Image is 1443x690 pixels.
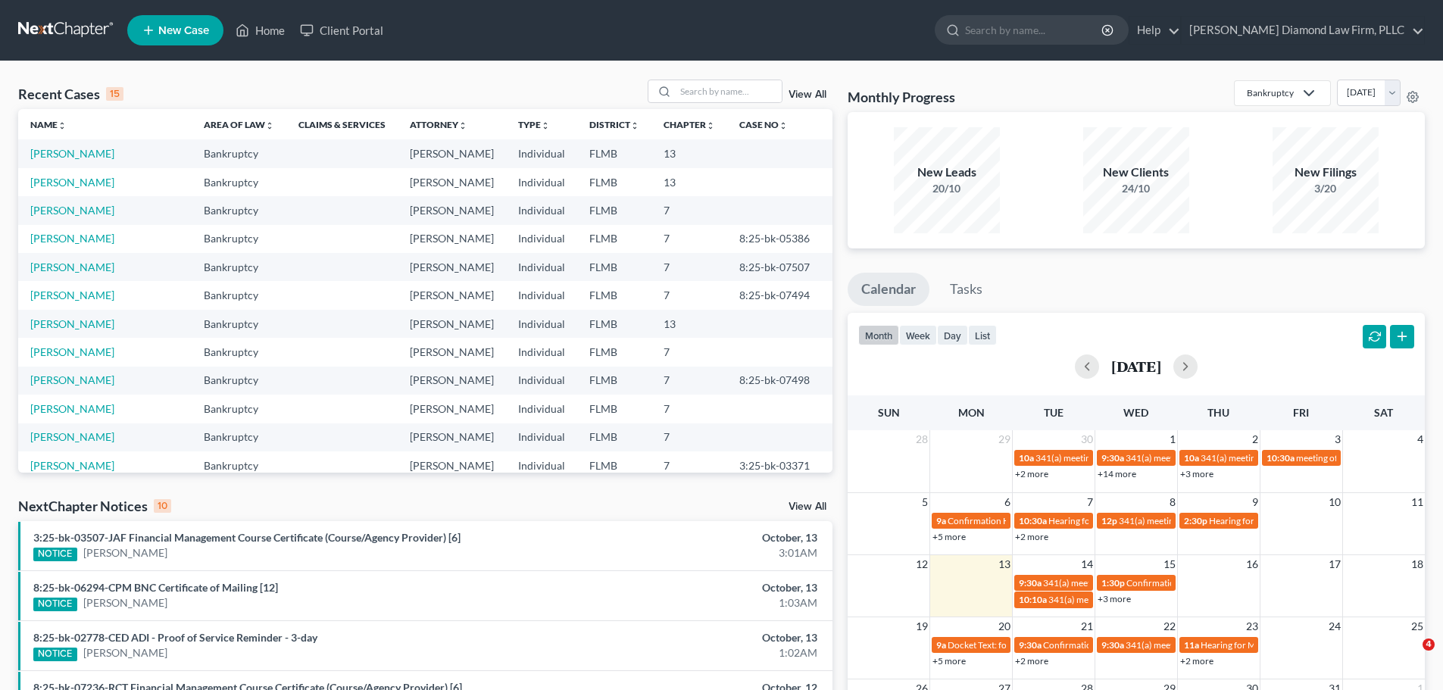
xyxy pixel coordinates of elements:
[506,253,577,281] td: Individual
[398,451,506,479] td: [PERSON_NAME]
[1184,452,1199,464] span: 10a
[577,310,651,338] td: FLMB
[506,395,577,423] td: Individual
[192,281,286,309] td: Bankruptcy
[1101,639,1124,651] span: 9:30a
[398,225,506,253] td: [PERSON_NAME]
[458,121,467,130] i: unfold_more
[936,273,996,306] a: Tasks
[577,367,651,395] td: FLMB
[577,395,651,423] td: FLMB
[30,147,114,160] a: [PERSON_NAME]
[33,631,317,644] a: 8:25-bk-02778-CED ADI - Proof of Service Reminder - 3-day
[948,515,1121,526] span: Confirmation Hearing for [PERSON_NAME]
[158,25,209,36] span: New Case
[398,310,506,338] td: [PERSON_NAME]
[83,645,167,660] a: [PERSON_NAME]
[1019,452,1034,464] span: 10a
[1410,555,1425,573] span: 18
[1048,594,1195,605] span: 341(a) meeting for [PERSON_NAME]
[292,17,391,44] a: Client Portal
[30,261,114,273] a: [PERSON_NAME]
[566,580,817,595] div: October, 13
[920,493,929,511] span: 5
[651,367,727,395] td: 7
[1015,655,1048,667] a: +2 more
[1273,164,1379,181] div: New Filings
[1079,555,1095,573] span: 14
[398,423,506,451] td: [PERSON_NAME]
[577,168,651,196] td: FLMB
[577,338,651,366] td: FLMB
[1083,181,1189,196] div: 24/10
[676,80,782,102] input: Search by name...
[1182,17,1424,44] a: [PERSON_NAME] Diamond Law Firm, PLLC
[1101,577,1125,589] span: 1:30p
[878,406,900,419] span: Sun
[651,168,727,196] td: 13
[1209,515,1409,526] span: Hearing for Mirror Trading International (PTY) Ltd.
[566,545,817,560] div: 3:01AM
[789,501,826,512] a: View All
[33,531,461,544] a: 3:25-bk-03507-JAF Financial Management Course Certificate (Course/Agency Provider) [6]
[1168,430,1177,448] span: 1
[664,119,715,130] a: Chapterunfold_more
[997,617,1012,635] span: 20
[1079,617,1095,635] span: 21
[651,395,727,423] td: 7
[192,338,286,366] td: Bankruptcy
[506,225,577,253] td: Individual
[1043,577,1270,589] span: 341(a) meeting for [PERSON_NAME] & [PERSON_NAME]
[651,310,727,338] td: 13
[651,338,727,366] td: 7
[894,164,1000,181] div: New Leads
[1327,555,1342,573] span: 17
[566,530,817,545] div: October, 13
[651,281,727,309] td: 7
[33,598,77,611] div: NOTICE
[58,121,67,130] i: unfold_more
[779,121,788,130] i: unfold_more
[1119,515,1265,526] span: 341(a) meeting for [PERSON_NAME]
[1083,164,1189,181] div: New Clients
[651,139,727,167] td: 13
[566,645,817,660] div: 1:02AM
[192,253,286,281] td: Bankruptcy
[30,430,114,443] a: [PERSON_NAME]
[506,139,577,167] td: Individual
[33,648,77,661] div: NOTICE
[997,555,1012,573] span: 13
[1098,593,1131,604] a: +3 more
[30,204,114,217] a: [PERSON_NAME]
[398,168,506,196] td: [PERSON_NAME]
[706,121,715,130] i: unfold_more
[83,595,167,610] a: [PERSON_NAME]
[1035,452,1182,464] span: 341(a) meeting for [PERSON_NAME]
[1201,639,1401,651] span: Hearing for Mirror Trading International (PTY) Ltd.
[894,181,1000,196] div: 20/10
[154,499,171,513] div: 10
[1126,577,1298,589] span: Confirmation hearing for [PERSON_NAME]
[577,139,651,167] td: FLMB
[577,225,651,253] td: FLMB
[566,595,817,610] div: 1:03AM
[1048,515,1247,526] span: Hearing for [PERSON_NAME] & [PERSON_NAME]
[1043,639,1215,651] span: Confirmation hearing for [PERSON_NAME]
[651,423,727,451] td: 7
[739,119,788,130] a: Case Nounfold_more
[968,325,997,345] button: list
[192,225,286,253] td: Bankruptcy
[727,451,832,479] td: 3:25-bk-03371
[727,253,832,281] td: 8:25-bk-07507
[30,345,114,358] a: [PERSON_NAME]
[30,119,67,130] a: Nameunfold_more
[506,310,577,338] td: Individual
[33,548,77,561] div: NOTICE
[286,109,398,139] th: Claims & Services
[589,119,639,130] a: Districtunfold_more
[727,367,832,395] td: 8:25-bk-07498
[192,168,286,196] td: Bankruptcy
[1168,493,1177,511] span: 8
[1162,617,1177,635] span: 22
[1019,515,1047,526] span: 10:30a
